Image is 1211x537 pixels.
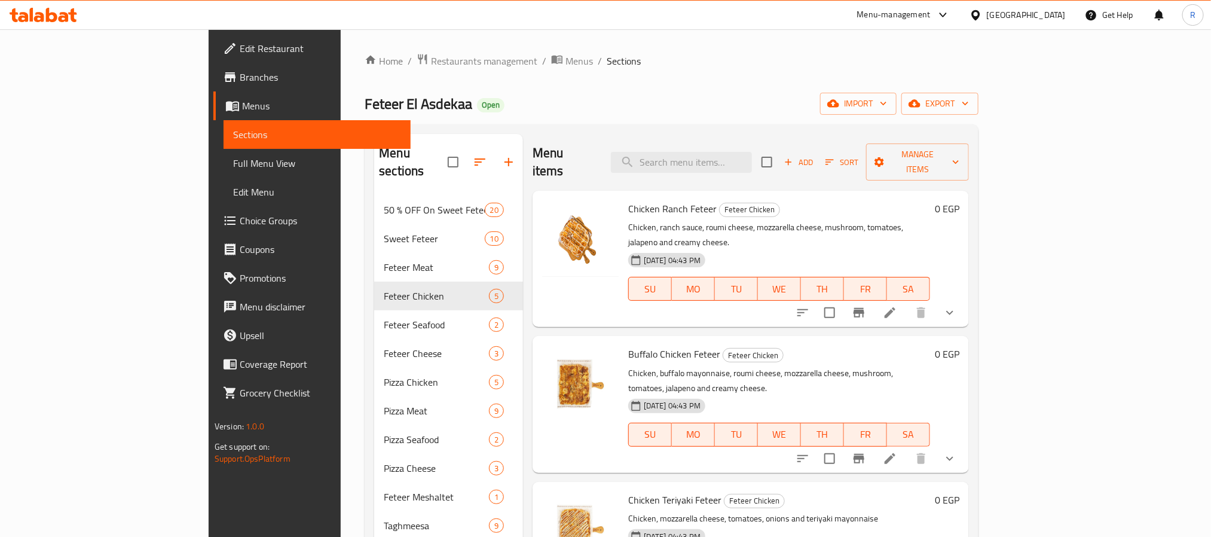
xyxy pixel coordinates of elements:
[374,396,523,425] div: Pizza Meat9
[224,120,411,149] a: Sections
[820,93,897,115] button: import
[639,255,705,266] span: [DATE] 04:43 PM
[801,423,844,447] button: TH
[542,54,546,68] li: /
[901,93,978,115] button: export
[844,277,887,301] button: FR
[384,518,489,533] div: Taghmeesa
[213,34,411,63] a: Edit Restaurant
[723,348,784,362] div: Feteer Chicken
[628,491,721,509] span: Chicken Teriyaki Feteer
[935,298,964,327] button: show more
[857,8,931,22] div: Menu-management
[628,277,672,301] button: SU
[876,147,959,177] span: Manage items
[551,53,593,69] a: Menus
[374,253,523,282] div: Feteer Meat9
[384,318,489,332] span: Feteer Seafood
[384,231,484,246] span: Sweet Feteer
[817,446,842,471] span: Select to update
[542,346,619,422] img: Buffalo Chicken Feteer
[489,518,504,533] div: items
[240,242,401,257] span: Coupons
[374,224,523,253] div: Sweet Feteer10
[490,262,503,273] span: 9
[628,423,672,447] button: SU
[782,155,815,169] span: Add
[384,260,489,274] span: Feteer Meat
[384,203,484,217] div: 50 % OFF On Sweet Feteer
[628,345,720,363] span: Buffalo Chicken Feteer
[763,426,796,443] span: WE
[489,318,504,332] div: items
[779,153,818,172] button: Add
[365,90,472,117] span: Feteer El Asdekaa
[384,289,489,303] span: Feteer Chicken
[384,404,489,418] span: Pizza Meat
[490,348,503,359] span: 3
[233,127,401,142] span: Sections
[485,203,504,217] div: items
[892,280,925,298] span: SA
[384,432,489,447] div: Pizza Seafood
[240,213,401,228] span: Choice Groups
[384,346,489,361] span: Feteer Cheese
[779,153,818,172] span: Add item
[611,152,752,173] input: search
[720,280,753,298] span: TU
[224,149,411,178] a: Full Menu View
[720,203,779,216] span: Feteer Chicken
[911,96,969,111] span: export
[365,53,978,69] nav: breadcrumb
[542,200,619,277] img: Chicken Ranch Feteer
[374,368,523,396] div: Pizza Chicken5
[490,520,503,532] span: 9
[533,144,597,180] h2: Menu items
[240,271,401,285] span: Promotions
[489,490,504,504] div: items
[374,483,523,511] div: Feteer Meshaltet1
[441,149,466,175] span: Select all sections
[213,63,411,91] a: Branches
[720,426,753,443] span: TU
[490,434,503,446] span: 2
[845,298,873,327] button: Branch-specific-item
[723,349,783,362] span: Feteer Chicken
[417,53,537,69] a: Restaurants management
[677,280,710,298] span: MO
[240,41,401,56] span: Edit Restaurant
[213,379,411,407] a: Grocery Checklist
[887,277,930,301] button: SA
[672,277,715,301] button: MO
[639,400,705,411] span: [DATE] 04:43 PM
[374,196,523,224] div: 50 % OFF On Sweet Feteer20
[384,490,489,504] span: Feteer Meshaltet
[801,277,844,301] button: TH
[818,153,866,172] span: Sort items
[935,346,959,362] h6: 0 EGP
[490,405,503,417] span: 9
[758,277,801,301] button: WE
[845,444,873,473] button: Branch-specific-item
[628,511,930,526] p: Chicken, mozzarella cheese, tomatoes, onions and teriyaki mayonnaise
[374,425,523,454] div: Pizza Seafood2
[379,144,448,180] h2: Menu sections
[224,178,411,206] a: Edit Menu
[672,423,715,447] button: MO
[489,346,504,361] div: items
[466,148,494,176] span: Sort sections
[240,357,401,371] span: Coverage Report
[489,289,504,303] div: items
[213,91,411,120] a: Menus
[374,454,523,483] div: Pizza Cheese3
[233,156,401,170] span: Full Menu View
[598,54,602,68] li: /
[213,292,411,321] a: Menu disclaimer
[246,419,264,434] span: 1.0.0
[374,310,523,339] div: Feteer Seafood2
[384,375,489,389] span: Pizza Chicken
[935,492,959,508] h6: 0 EGP
[240,328,401,343] span: Upsell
